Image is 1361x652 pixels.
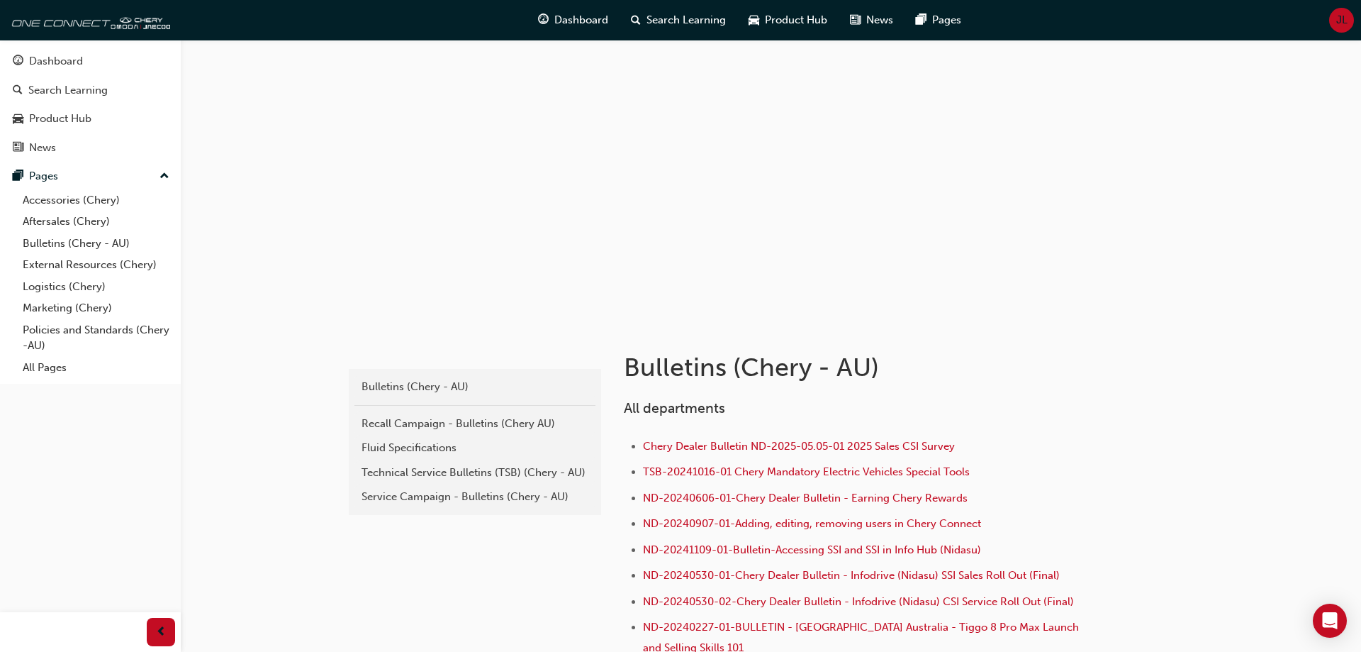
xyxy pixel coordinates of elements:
span: guage-icon [538,11,549,29]
div: Search Learning [28,82,108,99]
h1: Bulletins (Chery - AU) [624,352,1089,383]
a: Bulletins (Chery - AU) [354,375,595,399]
span: News [866,12,893,28]
a: Bulletins (Chery - AU) [17,233,175,255]
span: car-icon [13,113,23,126]
span: Dashboard [554,12,608,28]
span: Product Hub [765,12,827,28]
a: Accessories (Chery) [17,189,175,211]
div: Recall Campaign - Bulletins (Chery AU) [362,416,588,432]
a: News [6,135,175,161]
span: car-icon [749,11,759,29]
a: Dashboard [6,48,175,74]
span: pages-icon [13,170,23,183]
span: news-icon [850,11,861,29]
a: All Pages [17,357,175,379]
a: Fluid Specifications [354,436,595,460]
div: Technical Service Bulletins (TSB) (Chery - AU) [362,465,588,481]
a: External Resources (Chery) [17,254,175,276]
span: JL [1336,12,1348,28]
a: ND-20240606-01-Chery Dealer Bulletin - Earning Chery Rewards [643,492,968,504]
div: Bulletins (Chery - AU) [362,379,588,395]
div: News [29,140,56,156]
span: up-icon [159,167,169,186]
a: guage-iconDashboard [527,6,620,35]
div: Service Campaign - Bulletins (Chery - AU) [362,489,588,505]
a: news-iconNews [839,6,904,35]
span: pages-icon [916,11,926,29]
a: search-iconSearch Learning [620,6,737,35]
a: ND-20240530-02-Chery Dealer Bulletin - Infodrive (Nidasu) CSI Service Roll Out (Final) [643,595,1074,608]
span: All departments [624,400,725,416]
button: JL [1329,8,1354,33]
a: Technical Service Bulletins (TSB) (Chery - AU) [354,460,595,485]
a: ND-20240530-01-Chery Dealer Bulletin - Infodrive (Nidasu) SSI Sales Roll Out (Final) [643,569,1060,582]
span: guage-icon [13,55,23,68]
a: ND-20241109-01-Bulletin-Accessing SSI and SSI in Info Hub (Nidasu) [643,543,981,556]
span: search-icon [631,11,641,29]
span: search-icon [13,84,23,97]
div: Product Hub [29,111,91,127]
div: Fluid Specifications [362,440,588,456]
a: ND-20240907-01-Adding, editing, removing users in Chery Connect [643,517,981,530]
div: Open Intercom Messenger [1313,604,1347,638]
a: Search Learning [6,77,175,104]
span: news-icon [13,142,23,155]
a: Product Hub [6,106,175,132]
a: TSB-20241016-01 Chery Mandatory Electric Vehicles Special Tools [643,465,970,478]
span: Search Learning [646,12,726,28]
button: Pages [6,163,175,189]
a: Policies and Standards (Chery -AU) [17,319,175,357]
img: oneconnect [7,6,170,34]
a: Logistics (Chery) [17,276,175,298]
a: pages-iconPages [904,6,973,35]
div: Dashboard [29,53,83,70]
a: Aftersales (Chery) [17,211,175,233]
a: Chery Dealer Bulletin ND-2025-05.05-01 2025 Sales CSI Survey [643,440,955,453]
span: Pages [932,12,961,28]
span: prev-icon [156,624,167,641]
button: DashboardSearch LearningProduct HubNews [6,45,175,163]
a: Recall Campaign - Bulletins (Chery AU) [354,411,595,436]
div: Pages [29,168,58,184]
a: Service Campaign - Bulletins (Chery - AU) [354,485,595,509]
a: car-iconProduct Hub [737,6,839,35]
a: Marketing (Chery) [17,297,175,319]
